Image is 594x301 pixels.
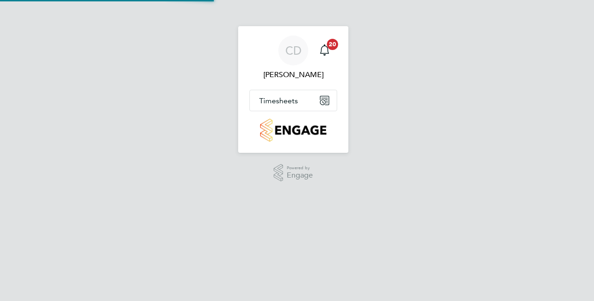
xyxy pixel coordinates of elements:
[274,164,313,182] a: Powered byEngage
[260,119,326,142] img: countryside-properties-logo-retina.png
[259,96,298,105] span: Timesheets
[287,172,313,179] span: Engage
[287,164,313,172] span: Powered by
[249,119,337,142] a: Go to home page
[238,26,348,153] nav: Main navigation
[250,90,337,111] button: Timesheets
[249,36,337,80] a: CD[PERSON_NAME]
[327,39,338,50] span: 20
[285,44,302,57] span: CD
[249,69,337,80] span: Chris Dragos
[315,36,334,65] a: 20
